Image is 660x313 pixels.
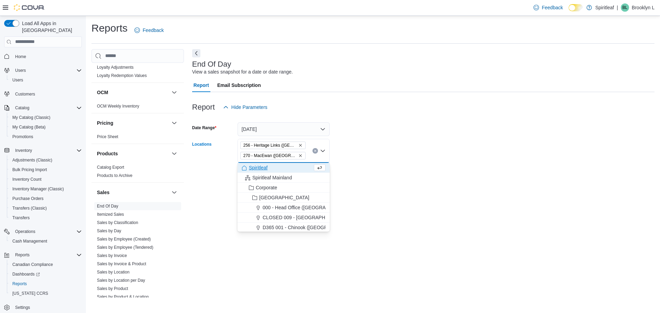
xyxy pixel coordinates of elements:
[10,260,82,269] span: Canadian Compliance
[531,1,565,14] a: Feedback
[12,124,46,130] span: My Catalog (Beta)
[7,165,85,175] button: Bulk Pricing Import
[91,21,128,35] h1: Reports
[12,146,82,155] span: Inventory
[249,164,267,171] span: Spiritleaf
[12,167,47,172] span: Bulk Pricing Import
[97,237,151,242] a: Sales by Employee (Created)
[621,3,629,12] div: Brooklyn L
[238,163,330,173] button: Spiritleaf
[10,113,53,122] a: My Catalog (Classic)
[194,78,209,92] span: Report
[15,68,26,73] span: Users
[10,166,82,174] span: Bulk Pricing Import
[10,214,82,222] span: Transfers
[231,104,267,111] span: Hide Parameters
[97,294,149,300] span: Sales by Product & Location
[97,104,139,109] a: OCM Weekly Inventory
[91,63,184,82] div: Loyalty
[10,214,32,222] a: Transfers
[97,73,147,78] span: Loyalty Redemption Values
[10,204,49,212] a: Transfers (Classic)
[12,177,42,182] span: Inventory Count
[12,77,23,83] span: Users
[12,271,40,277] span: Dashboards
[7,213,85,223] button: Transfers
[170,188,178,197] button: Sales
[298,154,302,158] button: Remove 270 - MacEwan (Edmonton) from selection in this group
[240,142,306,149] span: 256 - Heritage Links (Edmonton)
[238,223,330,233] button: D365 001 - Chinook ([GEOGRAPHIC_DATA])
[12,104,82,112] span: Catalog
[10,123,48,131] a: My Catalog (Beta)
[170,119,178,127] button: Pricing
[97,261,146,267] span: Sales by Invoice & Product
[132,23,166,37] a: Feedback
[97,286,128,291] span: Sales by Product
[97,134,118,139] span: Price Sheet
[623,3,628,12] span: BL
[1,89,85,99] button: Customers
[97,120,113,126] h3: Pricing
[170,88,178,97] button: OCM
[1,103,85,113] button: Catalog
[7,289,85,298] button: [US_STATE] CCRS
[10,113,82,122] span: My Catalog (Classic)
[217,78,261,92] span: Email Subscription
[192,49,200,57] button: Next
[1,302,85,312] button: Settings
[12,303,82,312] span: Settings
[263,204,355,211] span: 000 - Head Office ([GEOGRAPHIC_DATA])
[259,194,309,201] span: [GEOGRAPHIC_DATA]
[263,224,360,231] span: D365 001 - Chinook ([GEOGRAPHIC_DATA])
[97,165,124,170] span: Catalog Export
[238,183,330,193] button: Corporate
[15,252,30,258] span: Reports
[12,303,33,312] a: Settings
[97,134,118,139] a: Price Sheet
[97,286,128,291] a: Sales by Product
[97,294,149,299] a: Sales by Product & Location
[238,203,330,213] button: 000 - Head Office ([GEOGRAPHIC_DATA])
[12,186,64,192] span: Inventory Manager (Classic)
[7,75,85,85] button: Users
[97,120,169,126] button: Pricing
[15,105,29,111] span: Catalog
[192,60,231,68] h3: End Of Day
[569,4,583,11] input: Dark Mode
[12,281,27,287] span: Reports
[238,173,330,183] button: Spiritleaf Mainland
[97,220,138,225] a: Sales by Classification
[97,173,132,178] a: Products to Archive
[10,270,82,278] span: Dashboards
[256,184,277,191] span: Corporate
[97,204,118,209] a: End Of Day
[97,253,127,258] span: Sales by Invoice
[97,220,138,225] span: Sales by Classification
[7,236,85,246] button: Cash Management
[238,193,330,203] button: [GEOGRAPHIC_DATA]
[263,214,348,221] span: CLOSED 009 - [GEOGRAPHIC_DATA].
[91,102,184,113] div: OCM
[10,123,82,131] span: My Catalog (Beta)
[12,251,32,259] button: Reports
[97,103,139,109] span: OCM Weekly Inventory
[192,68,293,76] div: View a sales snapshot for a date or date range.
[7,113,85,122] button: My Catalog (Classic)
[12,215,30,221] span: Transfers
[7,260,85,269] button: Canadian Compliance
[97,278,145,283] a: Sales by Location per Day
[10,289,51,298] a: [US_STATE] CCRS
[10,156,82,164] span: Adjustments (Classic)
[10,185,67,193] a: Inventory Manager (Classic)
[12,238,47,244] span: Cash Management
[12,227,38,236] button: Operations
[97,228,121,234] span: Sales by Day
[97,253,127,258] a: Sales by Invoice
[97,245,153,250] a: Sales by Employee (Tendered)
[7,203,85,213] button: Transfers (Classic)
[12,291,48,296] span: [US_STATE] CCRS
